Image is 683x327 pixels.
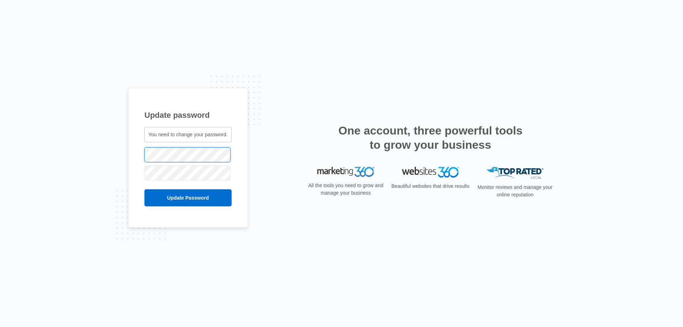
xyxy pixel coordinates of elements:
input: Update Password [144,189,232,206]
h1: Update password [144,109,232,121]
p: Monitor reviews and manage your online reputation [475,184,555,199]
img: Top Rated Local [487,167,544,179]
img: Marketing 360 [317,167,374,177]
span: You need to change your password. [148,132,228,137]
img: Websites 360 [402,167,459,177]
p: Beautiful websites that drive results [391,183,470,190]
h2: One account, three powerful tools to grow your business [336,123,525,152]
p: All the tools you need to grow and manage your business [306,182,386,197]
